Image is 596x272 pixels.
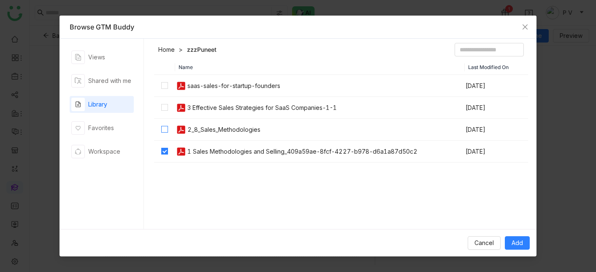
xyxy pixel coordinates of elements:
div: saas-sales-for-startup-founders [187,81,280,91]
button: Close [514,16,536,38]
img: pdf.svg [176,103,186,113]
div: Favorites [88,123,114,133]
div: Browse GTM Buddy [70,22,526,32]
button: Cancel [468,236,501,250]
td: [DATE] [465,75,528,97]
div: 1 Sales Methodologies and Selling_409a59ae-8fcf-4227-b978-d6a1a87d50c2 [187,147,417,156]
div: 3 Effective Sales Strategies for SaaS Companies-1-1 [187,103,337,112]
td: [DATE] [465,97,528,119]
td: [DATE] [465,141,528,163]
button: Add [505,236,530,250]
img: pdf.svg [176,125,186,135]
td: [DATE] [465,119,528,141]
img: pdf.svg [176,147,186,157]
a: Home [158,45,175,54]
div: Workspace [88,147,120,156]
span: Add [512,238,523,248]
div: Views [88,53,105,62]
a: zzzPuneet [187,45,217,54]
div: Library [88,100,107,109]
div: Shared with me [88,76,131,85]
th: Name [175,60,465,75]
img: pdf.svg [176,81,186,91]
span: Cancel [474,238,494,248]
th: Last Modified On [465,60,528,75]
div: 2_8_Sales_Methodologies [187,125,260,134]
